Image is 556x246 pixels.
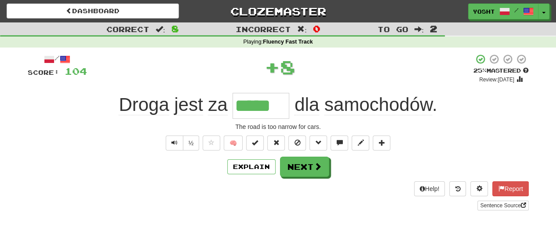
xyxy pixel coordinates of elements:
small: Review: [DATE] [479,77,514,83]
span: Droga [119,94,169,115]
span: samochodów [324,94,432,115]
span: 2 [430,23,437,34]
span: 8 [171,23,179,34]
span: To go [377,25,408,33]
span: + [265,54,280,80]
button: Grammar (alt+g) [309,136,327,151]
span: : [156,26,165,33]
span: za [208,94,227,115]
button: Play sentence audio (ctl+space) [166,136,183,151]
span: jest [174,94,203,115]
span: 104 [65,66,87,77]
span: / [514,7,519,13]
span: Correct [106,25,149,33]
button: Help! [414,181,445,196]
div: Mastered [473,67,529,75]
button: Favorite sentence (alt+f) [203,136,220,151]
button: Discuss sentence (alt+u) [331,136,348,151]
div: / [28,54,87,65]
button: Reset to 0% Mastered (alt+r) [267,136,285,151]
button: Round history (alt+y) [449,181,466,196]
button: 🧠 [224,136,243,151]
a: Dashboard [7,4,179,18]
span: : [297,26,307,33]
a: Clozemaster [192,4,364,19]
div: The road is too narrow for cars. [28,122,529,131]
button: Ignore sentence (alt+i) [288,136,306,151]
span: : [414,26,424,33]
button: Edit sentence (alt+d) [352,136,369,151]
span: dla [294,94,319,115]
span: 8 [280,56,295,78]
span: Score: [28,69,59,76]
button: ½ [183,136,200,151]
span: . [289,94,437,115]
span: 0 [313,23,320,34]
strong: Fluency Fast Track [263,39,313,45]
button: Add to collection (alt+a) [373,136,390,151]
a: Sentence Source [477,201,528,210]
span: Yosht [473,7,495,15]
div: Text-to-speech controls [164,136,200,151]
a: Yosht / [468,4,538,19]
button: Set this sentence to 100% Mastered (alt+m) [246,136,264,151]
button: Explain [227,159,276,174]
span: 25 % [473,67,487,74]
button: Next [280,157,329,177]
button: Report [492,181,528,196]
span: Incorrect [236,25,291,33]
